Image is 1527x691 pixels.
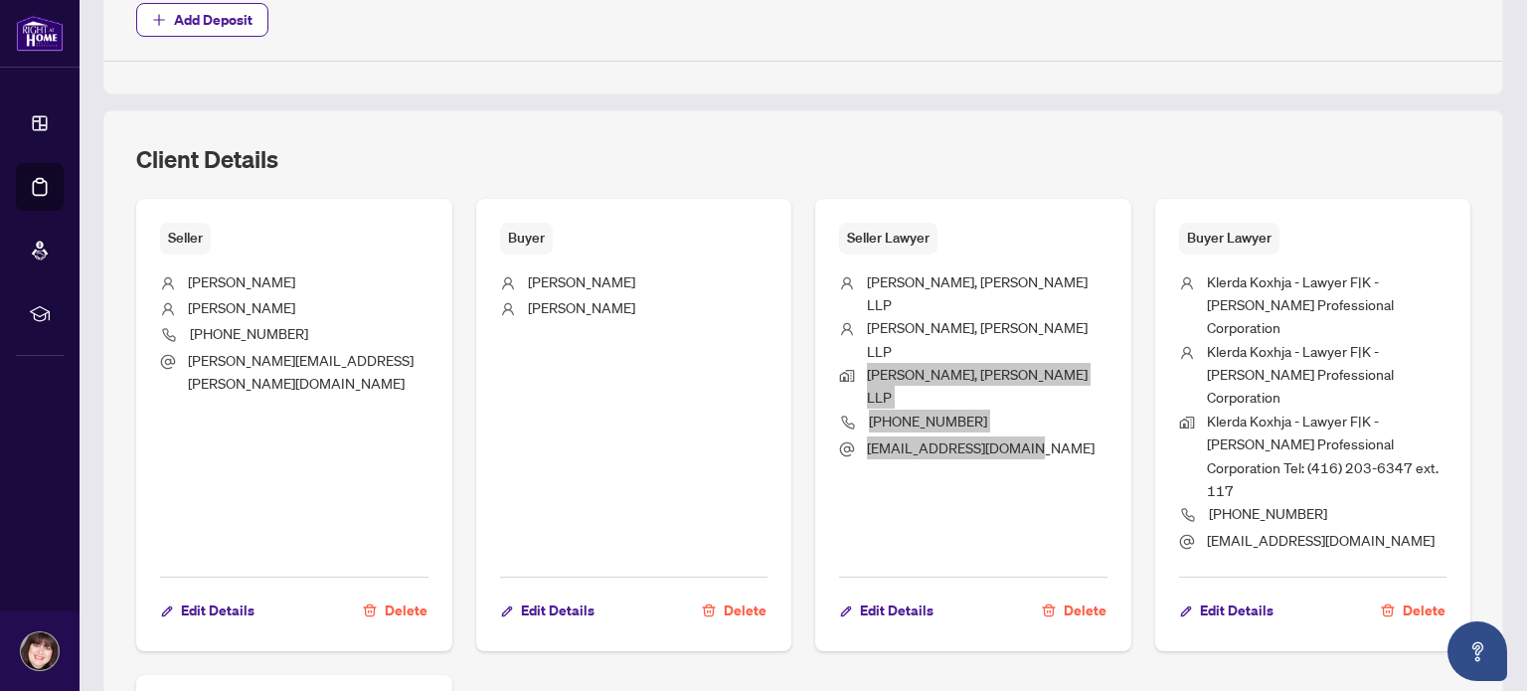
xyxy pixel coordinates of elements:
button: Edit Details [160,594,255,627]
span: Delete [724,595,766,626]
span: Delete [1064,595,1106,626]
button: Delete [362,594,428,627]
span: [PERSON_NAME] [528,272,635,290]
span: [PERSON_NAME][EMAIL_ADDRESS][PERSON_NAME][DOMAIN_NAME] [188,351,414,392]
span: Edit Details [860,595,933,626]
span: [PHONE_NUMBER] [190,324,308,342]
span: [PERSON_NAME], [PERSON_NAME] LLP [867,365,1088,406]
span: Edit Details [181,595,254,626]
button: Add Deposit [136,3,268,37]
span: Edit Details [521,595,594,626]
span: [EMAIL_ADDRESS][DOMAIN_NAME] [1207,531,1435,549]
span: [PERSON_NAME], [PERSON_NAME] LLP [867,318,1088,359]
h2: Client Details [136,143,278,175]
span: [PHONE_NUMBER] [1209,504,1327,522]
button: Delete [1380,594,1446,627]
span: Edit Details [1200,595,1273,626]
span: Delete [1403,595,1445,626]
span: [PERSON_NAME] [188,272,295,290]
span: Klerda Koxhja - Lawyer F|K - [PERSON_NAME] Professional Corporation [1207,342,1394,407]
img: Profile Icon [21,632,59,670]
span: Seller Lawyer [839,223,937,254]
span: Buyer Lawyer [1179,223,1279,254]
img: logo [16,15,64,52]
span: Seller [160,223,211,254]
span: [EMAIL_ADDRESS][DOMAIN_NAME] [867,438,1095,456]
button: Edit Details [500,594,595,627]
span: [PERSON_NAME], [PERSON_NAME] LLP [867,272,1088,313]
span: Add Deposit [174,4,253,36]
span: Buyer [500,223,553,254]
button: Edit Details [839,594,934,627]
button: Edit Details [1179,594,1274,627]
span: [PERSON_NAME] [528,298,635,316]
button: Delete [1041,594,1107,627]
span: Delete [385,595,427,626]
span: Klerda Koxhja - Lawyer F|K - [PERSON_NAME] Professional Corporation Tel: (416) 203-6347 ext. 117 [1207,412,1439,499]
button: Open asap [1447,621,1507,681]
span: [PERSON_NAME] [188,298,295,316]
span: [PHONE_NUMBER] [869,412,987,430]
span: plus [152,13,166,27]
button: Delete [701,594,767,627]
span: Klerda Koxhja - Lawyer F|K - [PERSON_NAME] Professional Corporation [1207,272,1394,337]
